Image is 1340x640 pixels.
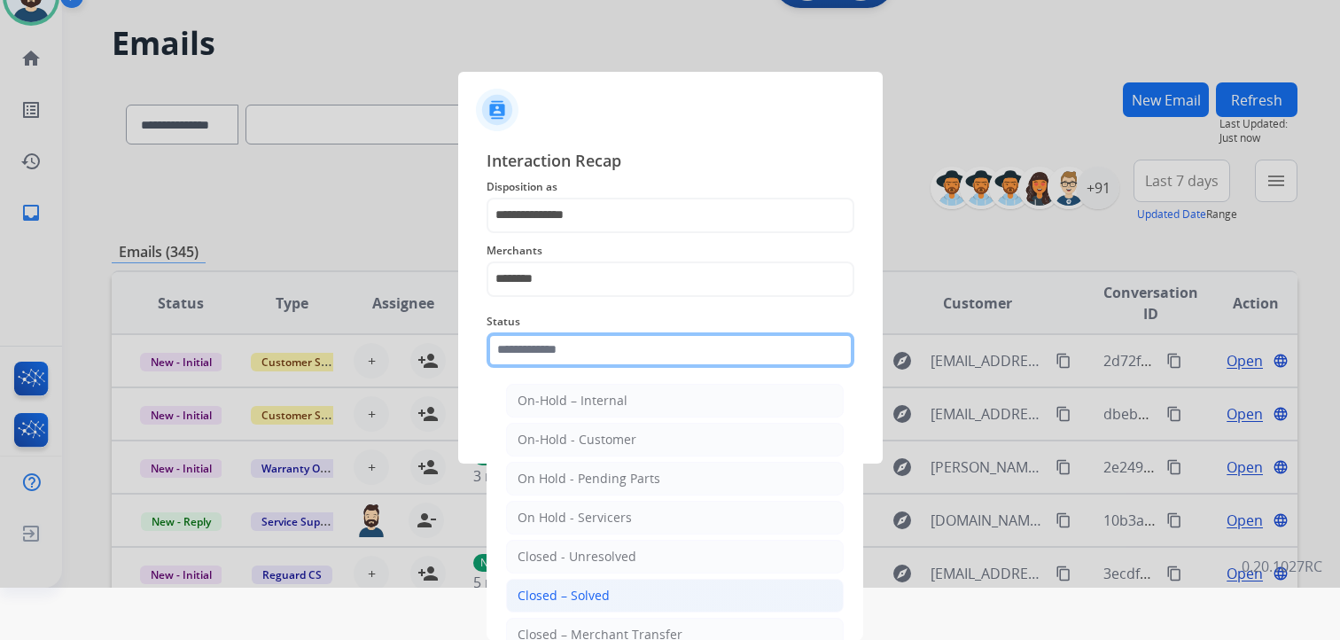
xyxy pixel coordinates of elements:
[518,470,660,488] div: On Hold - Pending Parts
[487,148,854,176] span: Interaction Recap
[487,311,854,332] span: Status
[518,431,636,449] div: On-Hold - Customer
[487,176,854,198] span: Disposition as
[487,240,854,261] span: Merchants
[518,509,632,527] div: On Hold - Servicers
[518,587,610,605] div: Closed – Solved
[1242,556,1322,577] p: 0.20.1027RC
[476,89,518,131] img: contactIcon
[518,392,627,410] div: On-Hold – Internal
[518,548,636,566] div: Closed - Unresolved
